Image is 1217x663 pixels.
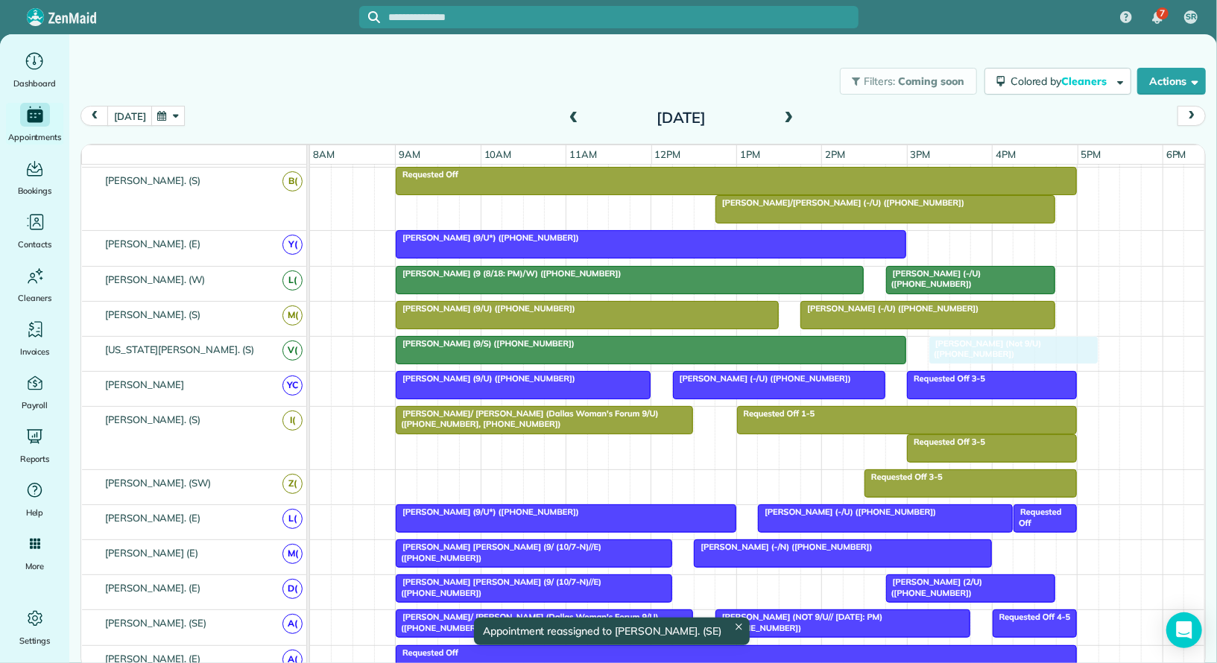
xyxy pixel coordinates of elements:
[102,174,203,186] span: [PERSON_NAME]. (S)
[395,612,659,632] span: [PERSON_NAME]/ [PERSON_NAME] (Dallas Woman's Forum 9/U) ([PHONE_NUMBER], [PHONE_NUMBER])
[368,11,380,23] svg: Focus search
[864,472,943,482] span: Requested Off 3-5
[984,68,1131,95] button: Colored byCleaners
[102,547,201,559] span: [PERSON_NAME] (E)
[20,344,50,359] span: Invoices
[282,410,303,431] span: I(
[566,148,600,160] span: 11am
[6,264,63,305] a: Cleaners
[8,130,62,145] span: Appointments
[908,148,934,160] span: 3pm
[481,148,515,160] span: 10am
[282,614,303,634] span: A(
[1011,74,1112,88] span: Colored by
[800,303,979,314] span: [PERSON_NAME] (-/U) ([PHONE_NUMBER])
[898,74,965,88] span: Coming soon
[282,340,303,361] span: V(
[20,451,50,466] span: Reports
[282,579,303,599] span: D(
[1062,74,1110,88] span: Cleaners
[6,103,63,145] a: Appointments
[885,577,983,597] span: [PERSON_NAME] (2/U) ([PHONE_NUMBER])
[736,408,816,419] span: Requested Off 1-5
[395,577,601,597] span: [PERSON_NAME] [PERSON_NAME] (9/ (10/7-N)//E) ([PHONE_NUMBER])
[102,512,203,524] span: [PERSON_NAME]. (E)
[757,507,937,517] span: [PERSON_NAME] (-/U) ([PHONE_NUMBER])
[6,49,63,91] a: Dashboard
[102,378,188,390] span: [PERSON_NAME]
[395,169,459,180] span: Requested Off
[1137,68,1206,95] button: Actions
[26,505,44,520] span: Help
[102,477,214,489] span: [PERSON_NAME]. (SW)
[80,106,109,126] button: prev
[395,268,622,279] span: [PERSON_NAME] (9 (8/18: PM)/W) ([PHONE_NUMBER])
[282,305,303,326] span: M(
[864,74,896,88] span: Filters:
[6,210,63,252] a: Contacts
[992,612,1072,622] span: Requested Off 4-5
[282,509,303,529] span: L(
[1160,7,1165,19] span: 7
[928,338,1041,359] span: [PERSON_NAME] (Not 9/U) ([PHONE_NUMBER])
[672,373,852,384] span: [PERSON_NAME] (-/U) ([PHONE_NUMBER])
[395,338,575,349] span: [PERSON_NAME] (9/S) ([PHONE_NUMBER])
[359,11,380,23] button: Focus search
[885,268,981,289] span: [PERSON_NAME] (-/U) ([PHONE_NUMBER])
[282,270,303,291] span: L(
[993,148,1019,160] span: 4pm
[1163,148,1189,160] span: 6pm
[282,544,303,564] span: M(
[1178,106,1206,126] button: next
[395,373,576,384] span: [PERSON_NAME] (9/U) ([PHONE_NUMBER])
[13,76,56,91] span: Dashboard
[102,617,209,629] span: [PERSON_NAME]. (SE)
[22,398,48,413] span: Payroll
[102,413,203,425] span: [PERSON_NAME]. (S)
[652,148,684,160] span: 12pm
[282,235,303,255] span: Y(
[395,303,576,314] span: [PERSON_NAME] (9/U) ([PHONE_NUMBER])
[18,291,51,305] span: Cleaners
[107,106,152,126] button: [DATE]
[1186,11,1196,23] span: SR
[715,612,882,632] span: [PERSON_NAME] (NOT 9/U// [DATE]: PM) ([PHONE_NUMBER])
[282,375,303,396] span: YC
[102,238,203,250] span: [PERSON_NAME]. (E)
[18,237,51,252] span: Contacts
[822,148,848,160] span: 2pm
[1013,507,1061,527] span: Requested Off
[282,171,303,191] span: B(
[282,474,303,494] span: Z(
[395,507,580,517] span: [PERSON_NAME] (9/U*) ([PHONE_NUMBER])
[19,633,51,648] span: Settings
[102,582,203,594] span: [PERSON_NAME]. (E)
[396,148,423,160] span: 9am
[395,232,580,243] span: [PERSON_NAME] (9/U*) ([PHONE_NUMBER])
[102,308,203,320] span: [PERSON_NAME]. (S)
[395,647,459,658] span: Requested Off
[737,148,763,160] span: 1pm
[25,559,44,574] span: More
[715,197,965,208] span: [PERSON_NAME]/[PERSON_NAME] (-/U) ([PHONE_NUMBER])
[1142,1,1173,34] div: 7 unread notifications
[6,606,63,648] a: Settings
[906,373,986,384] span: Requested Off 3-5
[310,148,338,160] span: 8am
[102,273,208,285] span: [PERSON_NAME]. (W)
[6,425,63,466] a: Reports
[474,618,750,645] div: Appointment reassigned to [PERSON_NAME]. (SE)
[6,478,63,520] a: Help
[1078,148,1104,160] span: 5pm
[6,317,63,359] a: Invoices
[102,343,257,355] span: [US_STATE][PERSON_NAME]. (S)
[395,542,601,562] span: [PERSON_NAME] [PERSON_NAME] (9/ (10/7-N)//E) ([PHONE_NUMBER])
[693,542,873,552] span: [PERSON_NAME] (-/N) ([PHONE_NUMBER])
[588,110,774,126] h2: [DATE]
[1166,612,1202,648] div: Open Intercom Messenger
[6,371,63,413] a: Payroll
[6,156,63,198] a: Bookings
[906,437,986,447] span: Requested Off 3-5
[18,183,52,198] span: Bookings
[395,408,659,429] span: [PERSON_NAME]/ [PERSON_NAME] (Dallas Woman's Forum 9/U) ([PHONE_NUMBER], [PHONE_NUMBER])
